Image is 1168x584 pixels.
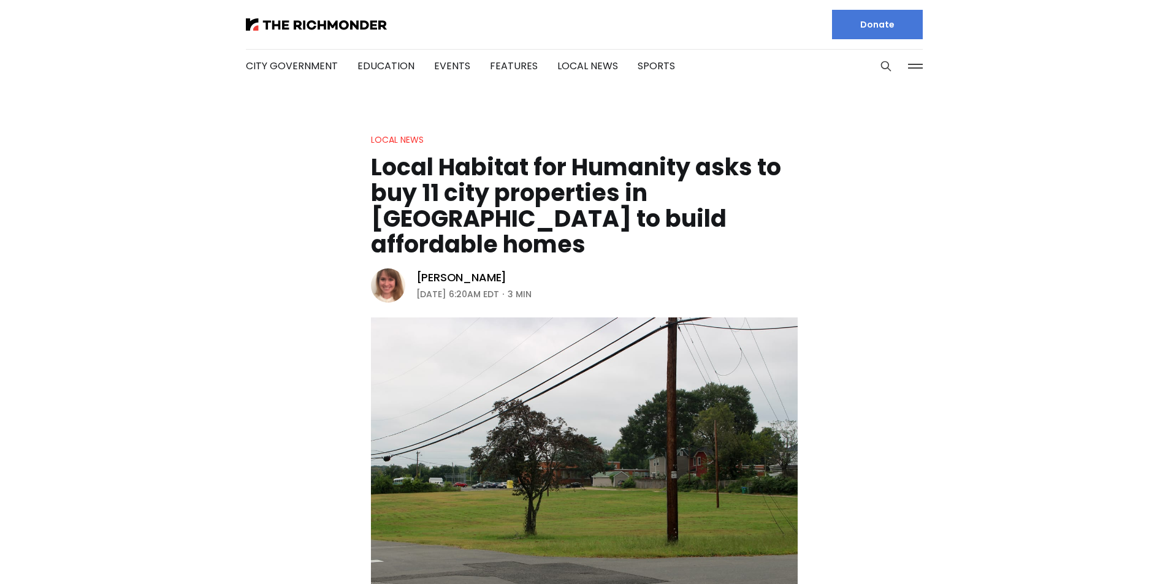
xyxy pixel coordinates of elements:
[508,287,532,301] span: 3 min
[877,57,895,75] button: Search this site
[357,59,414,73] a: Education
[416,270,507,285] a: [PERSON_NAME]
[246,59,338,73] a: City Government
[371,268,405,303] img: Sarah Vogelsong
[416,287,499,301] time: [DATE] 6:20AM EDT
[434,59,470,73] a: Events
[371,154,798,257] h1: Local Habitat for Humanity asks to buy 11 city properties in [GEOGRAPHIC_DATA] to build affordabl...
[1064,524,1168,584] iframe: portal-trigger
[638,59,675,73] a: Sports
[246,18,387,31] img: The Richmonder
[371,134,424,146] a: Local News
[557,59,618,73] a: Local News
[490,59,538,73] a: Features
[832,10,923,39] a: Donate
